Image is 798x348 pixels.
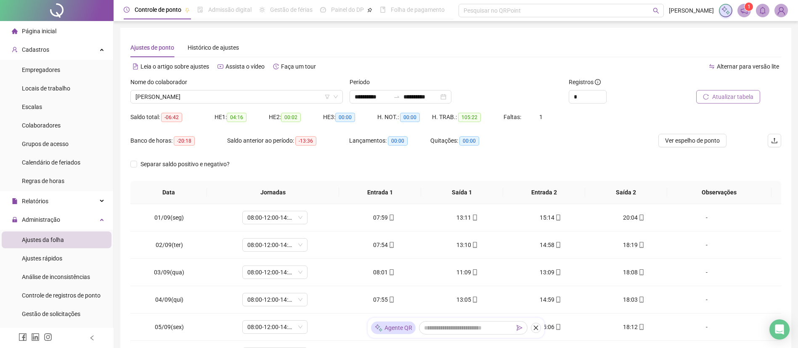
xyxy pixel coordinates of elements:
[638,297,644,303] span: mobile
[135,90,338,103] span: MAICON VIDAL CONCEIÇÃO
[393,93,400,100] span: to
[682,295,732,304] div: -
[339,181,421,204] th: Entrada 1
[349,268,419,277] div: 08:01
[430,136,512,146] div: Quitações:
[22,274,90,280] span: Análise de inconsistências
[130,112,215,122] div: Saldo total:
[371,321,416,334] div: Agente QR
[769,319,790,340] div: Open Intercom Messenger
[471,242,478,248] span: mobile
[515,240,585,250] div: 14:58
[349,322,419,332] div: 07:51
[638,242,644,248] span: mobile
[156,242,183,248] span: 02/09(ter)
[599,213,668,222] div: 20:04
[682,322,732,332] div: -
[225,63,265,70] span: Assista o vídeo
[247,293,302,306] span: 08:00-12:00-14:00-18:00 (40 HORAS SEMANAIS)
[22,28,56,35] span: Página inicial
[515,268,585,277] div: 13:09
[22,66,60,73] span: Empregadores
[161,113,182,122] span: -06:42
[585,181,667,204] th: Saída 2
[653,8,659,14] span: search
[388,136,408,146] span: 00:00
[515,295,585,304] div: 14:59
[432,295,502,304] div: 13:05
[227,136,349,146] div: Saldo anterior ao período:
[19,333,27,341] span: facebook
[335,113,355,122] span: 00:00
[471,297,478,303] span: mobile
[554,297,561,303] span: mobile
[554,324,561,330] span: mobile
[155,296,183,303] span: 04/09(qui)
[22,104,42,110] span: Escalas
[400,113,420,122] span: 00:00
[217,64,223,69] span: youtube
[174,136,195,146] span: -20:18
[259,7,265,13] span: sun
[554,242,561,248] span: mobile
[349,295,419,304] div: 07:55
[22,141,69,147] span: Grupos de acesso
[130,181,207,204] th: Data
[717,63,779,70] span: Alternar para versão lite
[247,266,302,279] span: 08:00-12:00-14:00-18:00 (40 HORAS SEMANAIS)
[22,178,64,184] span: Regras de horas
[432,240,502,250] div: 13:10
[599,268,668,277] div: 18:08
[89,335,95,341] span: left
[775,4,787,17] img: 39037
[215,112,269,122] div: HE 1:
[658,134,726,147] button: Ver espelho de ponto
[682,240,732,250] div: -
[539,114,543,120] span: 1
[682,213,732,222] div: -
[350,77,375,87] label: Período
[665,136,720,145] span: Ver espelho de ponto
[227,113,247,122] span: 04:16
[712,92,753,101] span: Atualizar tabela
[130,136,227,146] div: Banco de horas:
[740,7,748,14] span: notification
[31,333,40,341] span: linkedin
[137,159,233,169] span: Separar saldo positivo e negativo?
[130,44,174,51] span: Ajustes de ponto
[325,94,330,99] span: filter
[471,269,478,275] span: mobile
[22,159,80,166] span: Calendário de feriados
[331,6,364,13] span: Painel do DP
[458,113,481,122] span: 105:22
[273,64,279,69] span: history
[595,79,601,85] span: info-circle
[569,77,601,87] span: Registros
[208,6,252,13] span: Admissão digital
[154,269,184,276] span: 03/09(qua)
[349,136,430,146] div: Lançamentos:
[599,322,668,332] div: 18:12
[554,215,561,220] span: mobile
[349,213,419,222] div: 07:59
[388,269,395,275] span: mobile
[517,325,522,331] span: send
[471,215,478,220] span: mobile
[599,295,668,304] div: 18:03
[141,63,209,70] span: Leia o artigo sobre ajustes
[22,85,70,92] span: Locais de trabalho
[515,213,585,222] div: 15:14
[667,181,771,204] th: Observações
[709,64,715,69] span: swap
[388,242,395,248] span: mobile
[133,64,138,69] span: file-text
[554,269,561,275] span: mobile
[135,6,181,13] span: Controle de ponto
[22,198,48,205] span: Relatórios
[745,3,753,11] sup: 1
[380,7,386,13] span: book
[44,333,52,341] span: instagram
[188,44,239,51] span: Histórico de ajustes
[12,198,18,204] span: file
[197,7,203,13] span: file-done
